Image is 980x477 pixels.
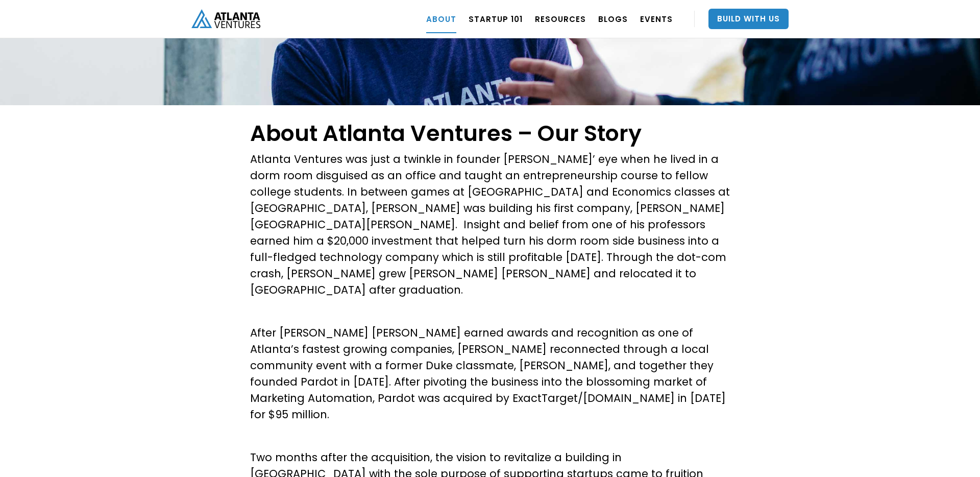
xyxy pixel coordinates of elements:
[535,5,586,33] a: RESOURCES
[250,325,730,423] p: After [PERSON_NAME] [PERSON_NAME] earned awards and recognition as one of Atlanta’s fastest growi...
[250,151,730,298] p: Atlanta Ventures was just a twinkle in founder [PERSON_NAME]’ eye when he lived in a dorm room di...
[708,9,789,29] a: Build With Us
[469,5,523,33] a: Startup 101
[426,5,456,33] a: ABOUT
[598,5,628,33] a: BLOGS
[250,121,730,146] h1: About Atlanta Ventures – Our Story
[640,5,673,33] a: EVENTS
